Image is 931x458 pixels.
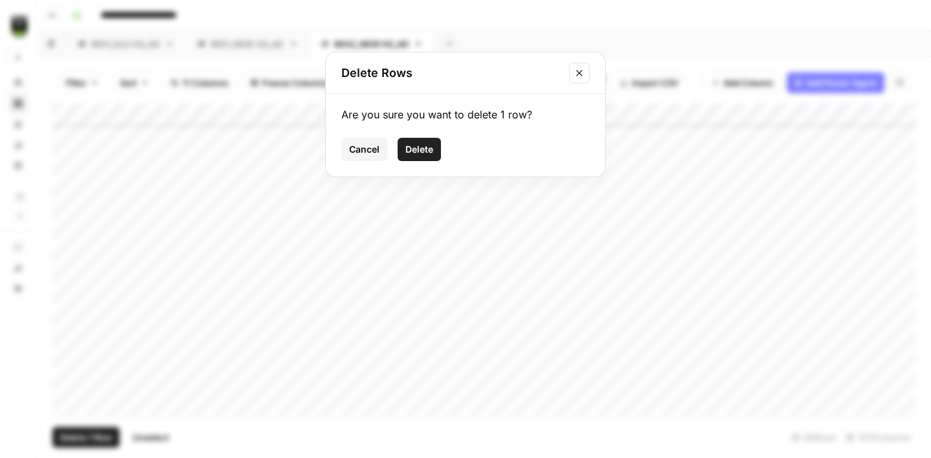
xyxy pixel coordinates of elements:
[341,107,590,122] div: Are you sure you want to delete 1 row?
[349,143,380,156] span: Cancel
[398,138,441,161] button: Delete
[341,64,561,82] h2: Delete Rows
[569,63,590,83] button: Close modal
[341,138,387,161] button: Cancel
[405,143,433,156] span: Delete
